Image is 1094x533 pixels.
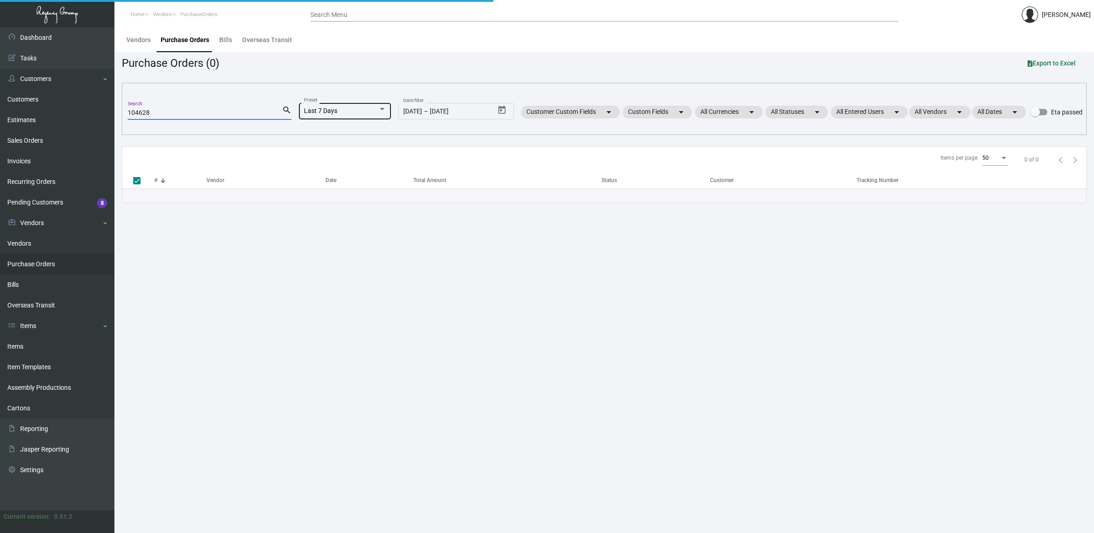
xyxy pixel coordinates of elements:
[972,106,1026,118] mat-chip: All Dates
[941,154,979,162] div: Items per page:
[219,35,232,45] div: Bills
[430,108,474,115] input: End date
[413,176,446,184] div: Total Amount
[282,105,292,116] mat-icon: search
[603,107,614,118] mat-icon: arrow_drop_down
[710,176,734,184] div: Customer
[676,107,687,118] mat-icon: arrow_drop_down
[891,107,902,118] mat-icon: arrow_drop_down
[130,11,144,17] span: Home
[154,176,206,184] div: #
[856,176,1086,184] div: Tracking Number
[180,11,217,17] span: PurchaseOrders
[909,106,970,118] mat-chip: All Vendors
[1022,6,1038,23] img: admin@bootstrapmaster.com
[695,106,763,118] mat-chip: All Currencies
[242,35,292,45] div: Overseas Transit
[856,176,899,184] div: Tracking Number
[601,176,617,184] div: Status
[161,35,209,45] div: Purchase Orders
[1051,107,1083,118] span: Eta passed
[1020,55,1083,71] button: Export to Excel
[413,176,601,184] div: Total Amount
[982,155,1008,162] mat-select: Items per page:
[424,108,428,115] span: –
[304,107,337,114] span: Last 7 Days
[122,55,219,71] div: Purchase Orders (0)
[495,103,509,118] button: Open calendar
[1009,107,1020,118] mat-icon: arrow_drop_down
[325,176,413,184] div: Date
[54,512,72,522] div: 0.51.2
[1042,10,1091,20] div: [PERSON_NAME]
[325,176,336,184] div: Date
[954,107,965,118] mat-icon: arrow_drop_down
[746,107,757,118] mat-icon: arrow_drop_down
[623,106,692,118] mat-chip: Custom Fields
[1068,152,1083,167] button: Next page
[521,106,620,118] mat-chip: Customer Custom Fields
[126,35,151,45] div: Vendors
[4,512,50,522] div: Current version:
[206,176,224,184] div: Vendor
[765,106,828,118] mat-chip: All Statuses
[812,107,823,118] mat-icon: arrow_drop_down
[206,176,325,184] div: Vendor
[1053,152,1068,167] button: Previous page
[403,108,422,115] input: Start date
[154,176,157,184] div: #
[1024,156,1039,164] div: 0 of 0
[831,106,908,118] mat-chip: All Entered Users
[153,11,172,17] span: Vendors
[601,176,710,184] div: Status
[1028,59,1076,67] span: Export to Excel
[982,155,989,161] span: 50
[710,176,856,184] div: Customer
